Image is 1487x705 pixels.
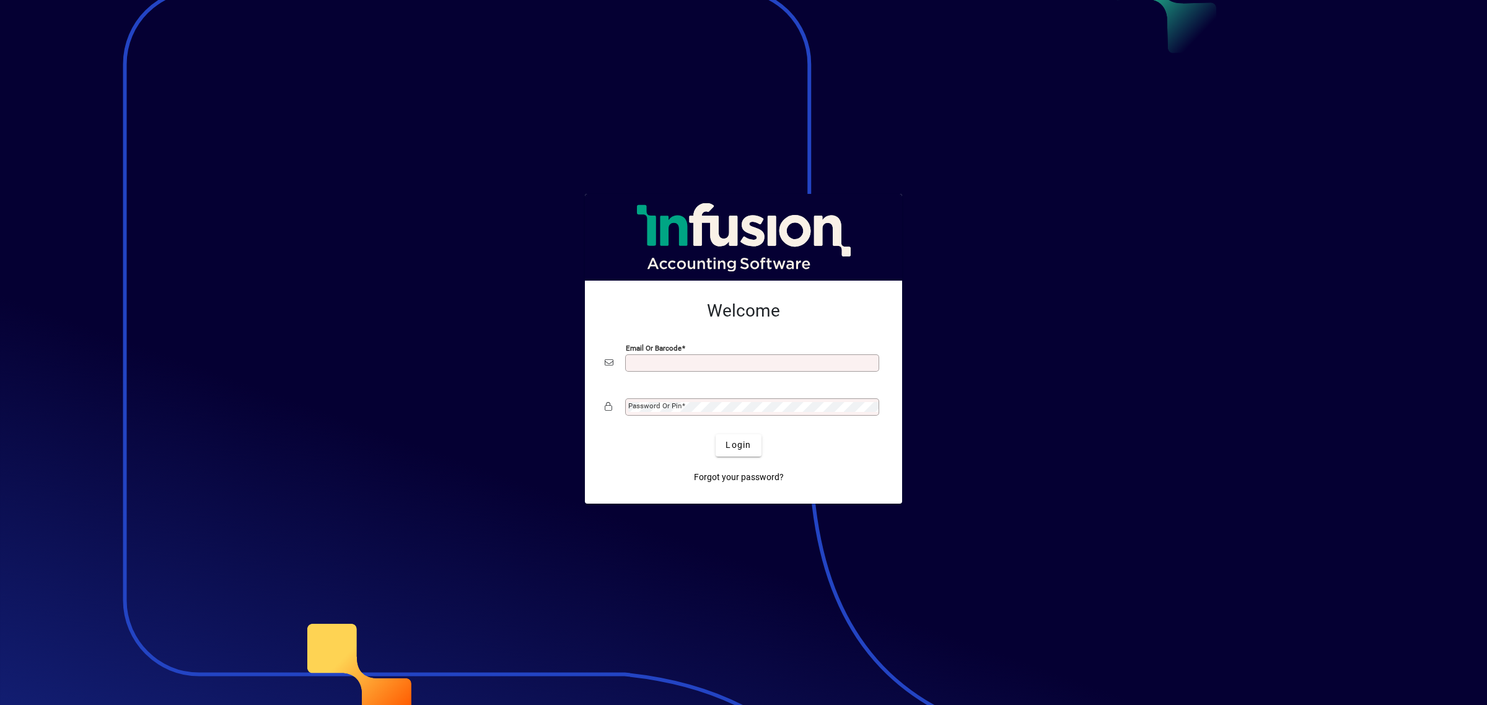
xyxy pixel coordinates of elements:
mat-label: Email or Barcode [626,343,682,352]
h2: Welcome [605,300,882,322]
button: Login [716,434,761,457]
a: Forgot your password? [689,466,789,489]
span: Login [726,439,751,452]
mat-label: Password or Pin [628,401,682,410]
span: Forgot your password? [694,471,784,484]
